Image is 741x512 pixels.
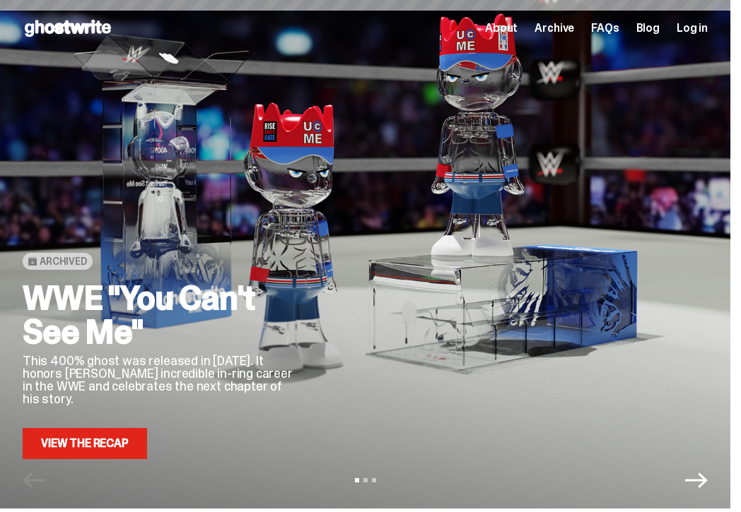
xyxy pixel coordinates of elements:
h2: WWE "You Can't See Me" [23,281,298,349]
button: View slide 2 [363,478,368,482]
button: View slide 3 [372,478,376,482]
a: View the Recap [23,428,147,459]
a: About [485,23,518,34]
button: View slide 1 [355,478,359,482]
a: Archive [535,23,574,34]
span: Archived [40,256,87,267]
a: Log in [677,23,708,34]
p: This 400% ghost was released in [DATE]. It honors [PERSON_NAME] incredible in-ring career in the ... [23,355,298,405]
a: FAQs [591,23,619,34]
button: Next [685,469,708,492]
a: Blog [636,23,660,34]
